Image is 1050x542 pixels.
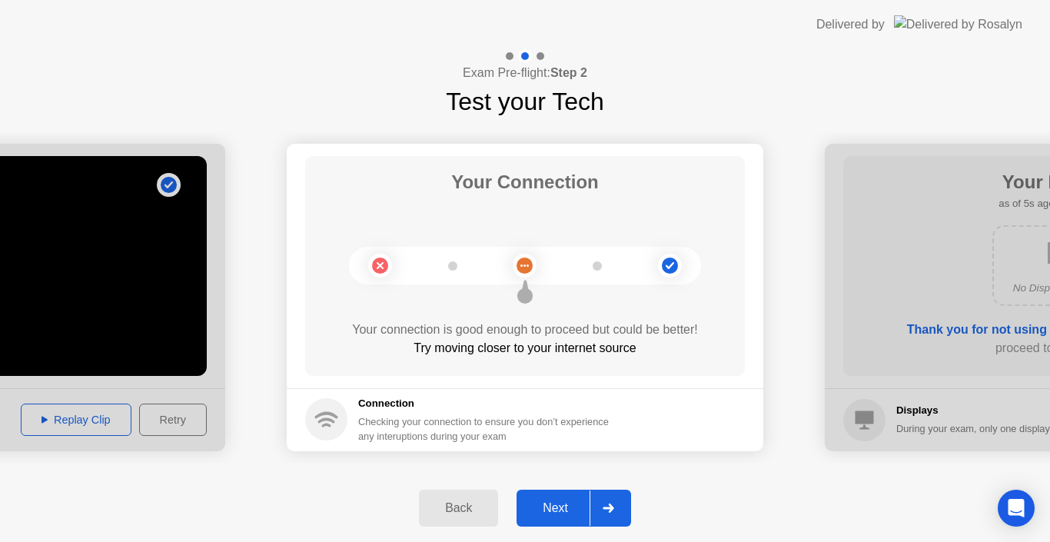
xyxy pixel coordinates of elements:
[358,414,618,444] div: Checking your connection to ensure you don’t experience any interuptions during your exam
[463,64,587,82] h4: Exam Pre-flight:
[358,396,618,411] h5: Connection
[521,501,590,515] div: Next
[998,490,1035,527] div: Open Intercom Messenger
[305,339,745,357] div: Try moving closer to your internet source
[424,501,493,515] div: Back
[894,15,1022,33] img: Delivered by Rosalyn
[419,490,498,527] button: Back
[446,83,604,120] h1: Test your Tech
[816,15,885,34] div: Delivered by
[517,490,631,527] button: Next
[305,321,745,339] div: Your connection is good enough to proceed but could be better!
[550,66,587,79] b: Step 2
[451,168,599,196] h1: Your Connection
